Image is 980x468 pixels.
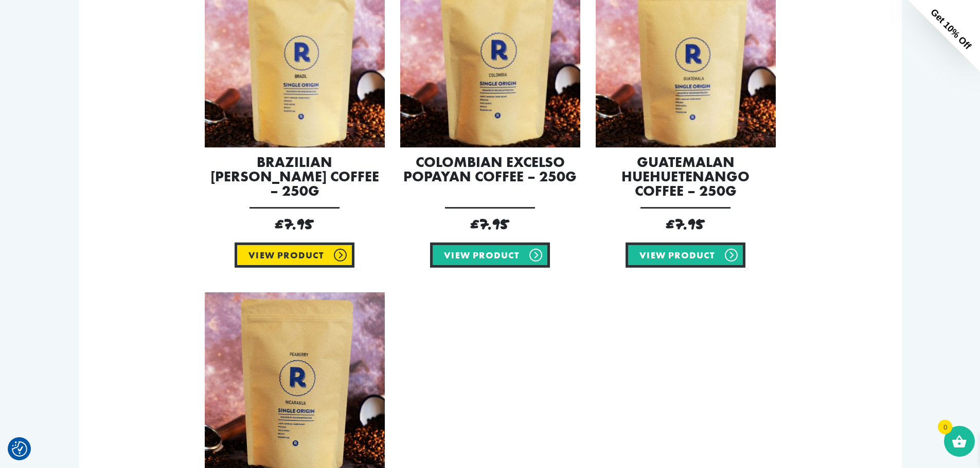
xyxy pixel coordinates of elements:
[275,214,284,234] span: £
[12,441,27,457] button: Consent Preferences
[626,242,745,268] a: View product
[430,242,549,268] a: View product
[275,214,314,234] bdi: 7.95
[471,214,509,234] bdi: 7.95
[12,441,27,457] img: Revisit consent button
[400,155,580,198] h2: Colombian Excelso Popayan Coffee – 250g
[938,420,952,434] span: 0
[666,214,675,234] span: £
[235,242,354,268] a: View product
[205,155,385,198] h2: Brazilian [PERSON_NAME] Coffee – 250g
[929,7,973,51] span: Get 10% Off
[666,214,705,234] bdi: 7.95
[471,214,479,234] span: £
[596,155,776,198] h2: Guatemalan Huehuetenango Coffee – 250g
